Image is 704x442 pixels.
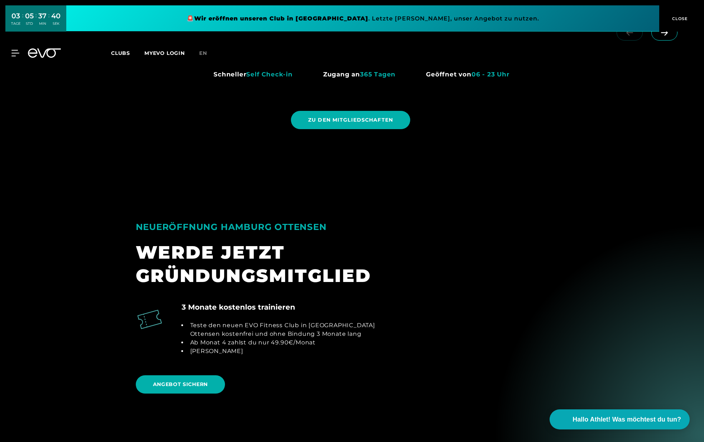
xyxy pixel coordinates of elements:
[11,21,20,26] div: TAGE
[51,21,61,26] div: SEK
[22,11,23,30] div: :
[182,302,295,312] h4: 3 Monate kostenlos trainieren
[246,71,292,78] em: Self Check-in
[407,66,423,83] img: evofitness
[291,105,413,135] a: ZU DEN MITGLIEDSCHAFTEN
[187,338,382,347] li: Ab Monat 4 zahlst du nur 49.90€/Monat
[199,50,207,56] span: en
[195,66,211,83] img: evofitness
[153,381,208,388] span: ANGEBOT SICHERN
[670,15,688,22] span: CLOSE
[304,66,320,83] img: evofitness
[38,21,47,26] div: MIN
[659,5,699,32] button: CLOSE
[144,50,185,56] a: MYEVO LOGIN
[550,409,690,429] button: Hallo Athlet! Was möchtest du tun?
[187,347,382,356] li: [PERSON_NAME]
[573,415,681,424] span: Hallo Athlet! Was möchtest du tun?
[111,50,144,56] a: Clubs
[187,321,382,338] li: Teste den neuen EVO Fitness Club in [GEOGRAPHIC_DATA] Ottensen kostenfrei und ohne Bindung 3 Mona...
[426,69,509,80] div: Geöffnet von
[471,71,509,78] em: 06 - 23 Uhr
[308,116,393,124] span: ZU DEN MITGLIEDSCHAFTEN
[136,375,225,394] a: ANGEBOT SICHERN
[111,50,130,56] span: Clubs
[51,11,61,21] div: 40
[11,11,20,21] div: 03
[360,71,396,78] em: 365 Tagen
[323,69,396,80] div: Zugang an
[199,49,216,57] a: en
[35,11,37,30] div: :
[136,241,382,287] div: WERDE JETZT GRÜNDUNGSMITGLIED
[38,11,47,21] div: 37
[25,21,34,26] div: STD
[136,218,382,235] div: NEUERÖFFNUNG HAMBURG OTTENSEN
[214,69,293,80] div: Schneller
[48,11,49,30] div: :
[25,11,34,21] div: 05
